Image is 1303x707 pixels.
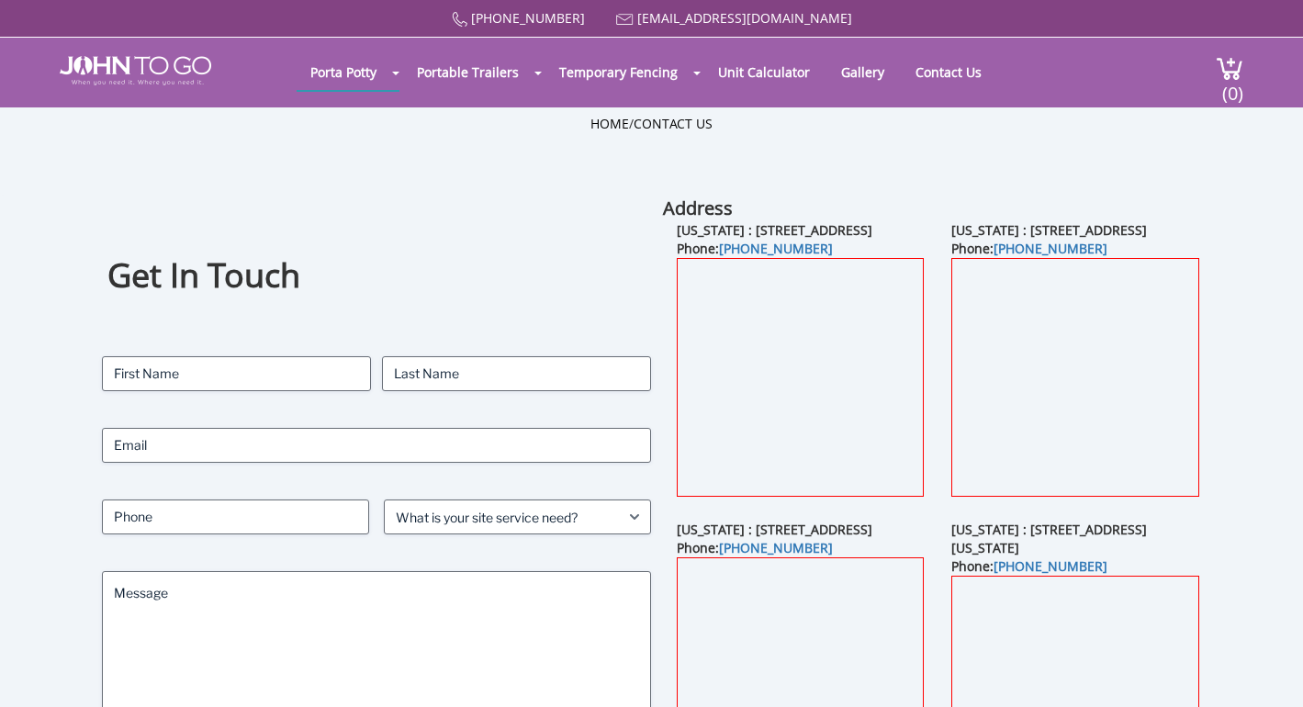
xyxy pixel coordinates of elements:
img: JOHN to go [60,56,211,85]
b: Phone: [951,240,1107,257]
button: Live Chat [1230,634,1303,707]
b: Phone: [677,240,833,257]
a: Gallery [827,54,898,90]
input: Last Name [382,356,651,391]
b: [US_STATE] : [STREET_ADDRESS] [951,221,1147,239]
a: [PHONE_NUMBER] [994,557,1107,575]
b: Address [663,196,733,220]
input: First Name [102,356,371,391]
b: [US_STATE] : [STREET_ADDRESS] [677,221,872,239]
img: Call [452,12,467,28]
a: Portable Trailers [403,54,533,90]
a: Porta Potty [297,54,390,90]
h1: Get In Touch [107,253,646,298]
a: Contact Us [902,54,995,90]
img: cart a [1216,56,1243,81]
span: (0) [1221,66,1243,106]
input: Phone [102,499,369,534]
a: [PHONE_NUMBER] [719,240,833,257]
img: Mail [616,14,634,26]
input: Email [102,428,652,463]
b: Phone: [677,539,833,556]
a: [PHONE_NUMBER] [719,539,833,556]
a: [PHONE_NUMBER] [471,9,585,27]
a: Temporary Fencing [545,54,691,90]
b: [US_STATE] : [STREET_ADDRESS][US_STATE] [951,521,1147,556]
a: Unit Calculator [704,54,824,90]
b: [US_STATE] : [STREET_ADDRESS] [677,521,872,538]
b: Phone: [951,557,1107,575]
a: [EMAIL_ADDRESS][DOMAIN_NAME] [637,9,852,27]
ul: / [590,115,713,133]
a: Home [590,115,629,132]
a: Contact Us [634,115,713,132]
a: [PHONE_NUMBER] [994,240,1107,257]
